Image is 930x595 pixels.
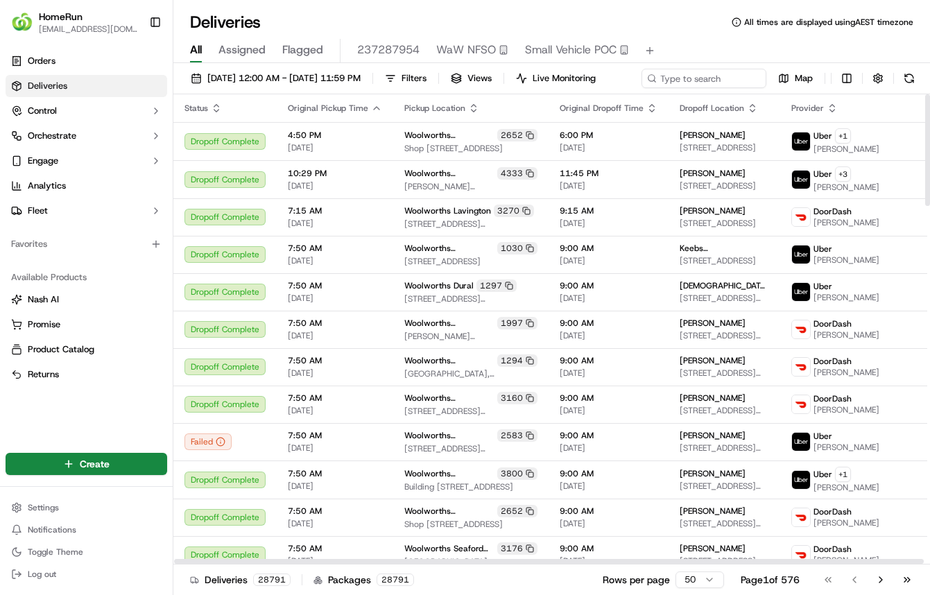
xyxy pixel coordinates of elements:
[28,130,76,142] span: Orchestrate
[680,168,746,179] span: [PERSON_NAME]
[28,368,59,381] span: Returns
[560,506,657,517] span: 9:00 AM
[404,318,494,329] span: Woolworths [PERSON_NAME]
[680,506,746,517] span: [PERSON_NAME]
[6,200,167,222] button: Fleet
[404,181,537,192] span: [PERSON_NAME][GEOGRAPHIC_DATA][STREET_ADDRESS][PERSON_NAME][GEOGRAPHIC_DATA]
[404,103,465,114] span: Pickup Location
[218,42,266,58] span: Assigned
[680,130,746,141] span: [PERSON_NAME]
[813,243,832,255] span: Uber
[6,542,167,562] button: Toggle Theme
[404,368,537,379] span: [GEOGRAPHIC_DATA], [STREET_ADDRESS][PERSON_NAME]
[792,283,810,301] img: uber-new-logo.jpeg
[813,517,879,528] span: [PERSON_NAME]
[835,128,851,144] button: +1
[28,155,58,167] span: Engage
[404,293,537,304] span: [STREET_ADDRESS][PERSON_NAME]
[680,555,769,567] span: [STREET_ADDRESS][PERSON_NAME][PERSON_NAME]
[288,442,382,454] span: [DATE]
[288,205,382,216] span: 7:15 AM
[813,356,852,367] span: DoorDash
[899,69,919,88] button: Refresh
[560,293,657,304] span: [DATE]
[835,467,851,482] button: +1
[680,142,769,153] span: [STREET_ADDRESS]
[39,24,138,35] button: [EMAIL_ADDRESS][DOMAIN_NAME]
[560,355,657,366] span: 9:00 AM
[6,520,167,540] button: Notifications
[680,442,769,454] span: [STREET_ADDRESS][PERSON_NAME]
[288,318,382,329] span: 7:50 AM
[436,42,496,58] span: WaW NFSO
[288,543,382,554] span: 7:50 AM
[288,506,382,517] span: 7:50 AM
[28,55,55,67] span: Orders
[288,330,382,341] span: [DATE]
[6,50,167,72] a: Orders
[813,144,879,155] span: [PERSON_NAME]
[813,431,832,442] span: Uber
[288,518,382,529] span: [DATE]
[497,467,537,480] div: 3800
[560,368,657,379] span: [DATE]
[680,355,746,366] span: [PERSON_NAME]
[525,42,617,58] span: Small Vehicle POC
[404,556,537,567] span: [GEOGRAPHIC_DATA][STREET_ADDRESS][GEOGRAPHIC_DATA]
[404,168,494,179] span: Woolworths [PERSON_NAME]
[80,457,110,471] span: Create
[28,524,76,535] span: Notifications
[680,218,769,229] span: [STREET_ADDRESS]
[560,130,657,141] span: 6:00 PM
[497,542,537,555] div: 3176
[6,125,167,147] button: Orchestrate
[6,498,167,517] button: Settings
[28,180,66,192] span: Analytics
[680,243,769,254] span: Keebs [PERSON_NAME]
[288,405,382,416] span: [DATE]
[6,564,167,584] button: Log out
[253,574,291,586] div: 28791
[184,433,232,450] div: Failed
[288,555,382,567] span: [DATE]
[680,103,744,114] span: Dropoff Location
[680,330,769,341] span: [STREET_ADDRESS][PERSON_NAME]
[641,69,766,88] input: Type to search
[680,368,769,379] span: [STREET_ADDRESS][PERSON_NAME]
[377,574,414,586] div: 28791
[288,481,382,492] span: [DATE]
[497,429,537,442] div: 2583
[288,393,382,404] span: 7:50 AM
[6,150,167,172] button: Engage
[813,255,879,266] span: [PERSON_NAME]
[288,368,382,379] span: [DATE]
[603,573,670,587] p: Rows per page
[288,142,382,153] span: [DATE]
[680,393,746,404] span: [PERSON_NAME]
[560,103,644,114] span: Original Dropoff Time
[6,233,167,255] div: Favorites
[560,468,657,479] span: 9:00 AM
[207,72,361,85] span: [DATE] 12:00 AM - [DATE] 11:59 PM
[404,218,537,230] span: [STREET_ADDRESS][PERSON_NAME]
[11,343,162,356] a: Product Catalog
[560,481,657,492] span: [DATE]
[560,543,657,554] span: 9:00 AM
[680,180,769,191] span: [STREET_ADDRESS]
[792,471,810,489] img: uber-new-logo.jpeg
[680,280,769,291] span: [DEMOGRAPHIC_DATA] Education Diocese [GEOGRAPHIC_DATA]
[28,105,57,117] span: Control
[560,555,657,567] span: [DATE]
[404,243,494,254] span: Woolworths Wollongong
[813,506,852,517] span: DoorDash
[560,168,657,179] span: 11:45 PM
[379,69,433,88] button: Filters
[404,331,537,342] span: [PERSON_NAME][GEOGRAPHIC_DATA][STREET_ADDRESS][PERSON_NAME][GEOGRAPHIC_DATA]
[6,100,167,122] button: Control
[813,469,832,480] span: Uber
[744,17,913,28] span: All times are displayed using AEST timezone
[404,130,494,141] span: Woolworths [GEOGRAPHIC_DATA]
[28,205,48,217] span: Fleet
[288,130,382,141] span: 4:50 PM
[813,130,832,141] span: Uber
